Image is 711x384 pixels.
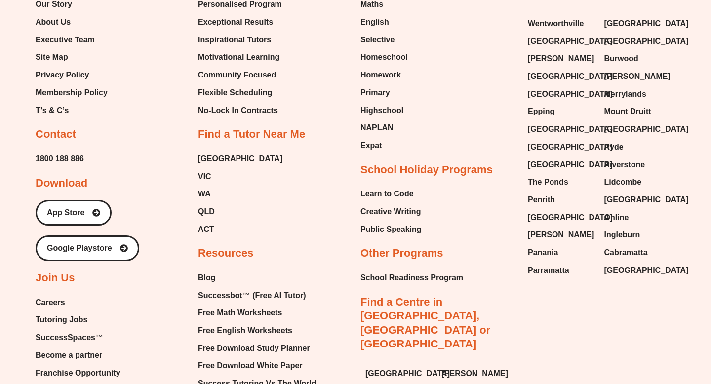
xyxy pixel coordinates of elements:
[604,263,671,278] a: [GEOGRAPHIC_DATA]
[528,16,594,31] a: Wentworthville
[36,103,108,118] a: T’s & C’s
[604,140,671,154] a: Ryde
[198,33,282,47] a: Inspirational Tutors
[198,270,316,285] a: Blog
[528,87,612,102] span: [GEOGRAPHIC_DATA]
[528,16,584,31] span: Wentworthville
[360,296,490,350] a: Find a Centre in [GEOGRAPHIC_DATA], [GEOGRAPHIC_DATA] or [GEOGRAPHIC_DATA]
[604,228,671,242] a: Ingleburn
[198,50,282,65] a: Motivational Learning
[198,152,282,166] a: [GEOGRAPHIC_DATA]
[360,50,408,65] span: Homeschool
[365,366,432,381] a: [GEOGRAPHIC_DATA]
[528,245,558,260] span: Panania
[360,68,408,82] a: Homework
[604,192,689,207] span: [GEOGRAPHIC_DATA]
[36,312,120,327] a: Tutoring Jobs
[604,245,648,260] span: Cabramatta
[604,122,689,137] span: [GEOGRAPHIC_DATA]
[198,306,282,320] span: Free Math Worksheets
[528,157,612,172] span: [GEOGRAPHIC_DATA]
[198,222,282,237] a: ACT
[528,263,569,278] span: Parramatta
[528,263,594,278] a: Parramatta
[442,366,508,381] span: [PERSON_NAME]
[604,51,638,66] span: Burwood
[198,169,211,184] span: VIC
[198,341,310,356] span: Free Download Study Planner
[528,51,594,66] span: [PERSON_NAME]
[36,348,120,363] a: Become a partner
[604,175,671,190] a: Lidcombe
[528,228,594,242] span: [PERSON_NAME]
[36,15,108,30] a: About Us
[360,187,414,201] span: Learn to Code
[36,235,139,261] a: Google Playstore
[542,272,711,384] iframe: Chat Widget
[36,33,95,47] span: Executive Team
[528,140,612,154] span: [GEOGRAPHIC_DATA]
[528,122,594,137] a: [GEOGRAPHIC_DATA]
[604,87,646,102] span: Merrylands
[36,366,120,381] a: Franchise Opportunity
[198,50,279,65] span: Motivational Learning
[36,271,75,285] h2: Join Us
[604,175,642,190] span: Lidcombe
[36,33,108,47] a: Executive Team
[36,176,87,191] h2: Download
[198,306,316,320] a: Free Math Worksheets
[528,69,612,84] span: [GEOGRAPHIC_DATA]
[360,222,422,237] a: Public Speaking
[528,157,594,172] a: [GEOGRAPHIC_DATA]
[528,51,594,66] a: [PERSON_NAME]
[360,103,408,118] a: Highschool
[198,68,276,82] span: Community Focused
[528,192,555,207] span: Penrith
[604,245,671,260] a: Cabramatta
[36,330,120,345] a: SuccessSpaces™
[360,163,493,177] h2: School Holiday Programs
[36,295,120,310] a: Careers
[198,358,303,373] span: Free Download White Paper
[198,85,282,100] a: Flexible Scheduling
[360,270,463,285] span: School Readiness Program
[360,187,422,201] a: Learn to Code
[198,68,282,82] a: Community Focused
[36,68,108,82] a: Privacy Policy
[528,104,594,119] a: Epping
[198,323,292,338] span: Free English Worksheets
[198,323,316,338] a: Free English Worksheets
[198,288,316,303] a: Successbot™ (Free AI Tutor)
[36,295,65,310] span: Careers
[360,33,395,47] span: Selective
[198,15,282,30] a: Exceptional Results
[360,85,390,100] span: Primary
[36,152,84,166] a: 1800 188 886
[36,50,68,65] span: Site Map
[198,341,316,356] a: Free Download Study Planner
[604,157,645,172] span: Riverstone
[528,140,594,154] a: [GEOGRAPHIC_DATA]
[604,104,671,119] a: Mount Druitt
[360,120,394,135] span: NAPLAN
[604,210,629,225] span: Online
[198,204,282,219] a: QLD
[528,87,594,102] a: [GEOGRAPHIC_DATA]
[528,69,594,84] a: [GEOGRAPHIC_DATA]
[360,15,389,30] span: English
[604,140,624,154] span: Ryde
[360,138,382,153] span: Expat
[604,69,671,84] a: [PERSON_NAME]
[442,366,509,381] a: [PERSON_NAME]
[528,34,612,49] span: [GEOGRAPHIC_DATA]
[47,244,112,252] span: Google Playstore
[198,103,278,118] span: No-Lock In Contracts
[360,68,401,82] span: Homework
[36,50,108,65] a: Site Map
[36,68,89,82] span: Privacy Policy
[198,85,272,100] span: Flexible Scheduling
